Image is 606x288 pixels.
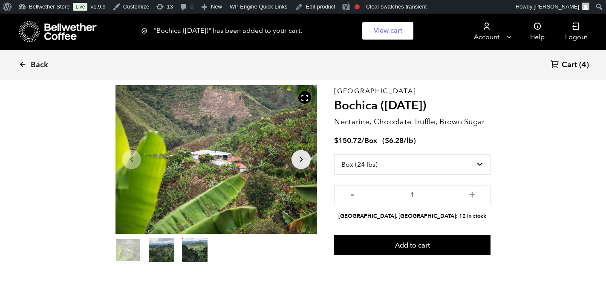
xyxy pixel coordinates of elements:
p: Nectarine, Chocolate Truffle, Brown Sugar [334,116,491,128]
li: [GEOGRAPHIC_DATA], [GEOGRAPHIC_DATA]: 12 in stock [334,212,491,220]
span: Box [364,136,377,145]
span: $ [334,136,338,145]
span: / [361,136,364,145]
a: Live [73,3,87,11]
button: Add to cart [334,235,491,255]
h2: Bochica ([DATE]) [334,99,491,113]
span: Back [31,60,48,70]
span: ( ) [382,136,416,145]
bdi: 6.28 [385,136,404,145]
bdi: 150.72 [334,136,361,145]
span: $ [385,136,389,145]
div: Focus keyphrase not set [355,4,360,9]
button: - [347,189,358,198]
span: /lb [404,136,413,145]
span: (4) [579,60,589,70]
button: + [467,189,478,198]
a: Cart (4) [551,60,589,71]
span: Cart [562,60,577,70]
span: [PERSON_NAME] [534,3,579,10]
a: View cart [362,22,413,40]
div: "Bochica ([DATE])" has been added to your cart. [141,22,465,40]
